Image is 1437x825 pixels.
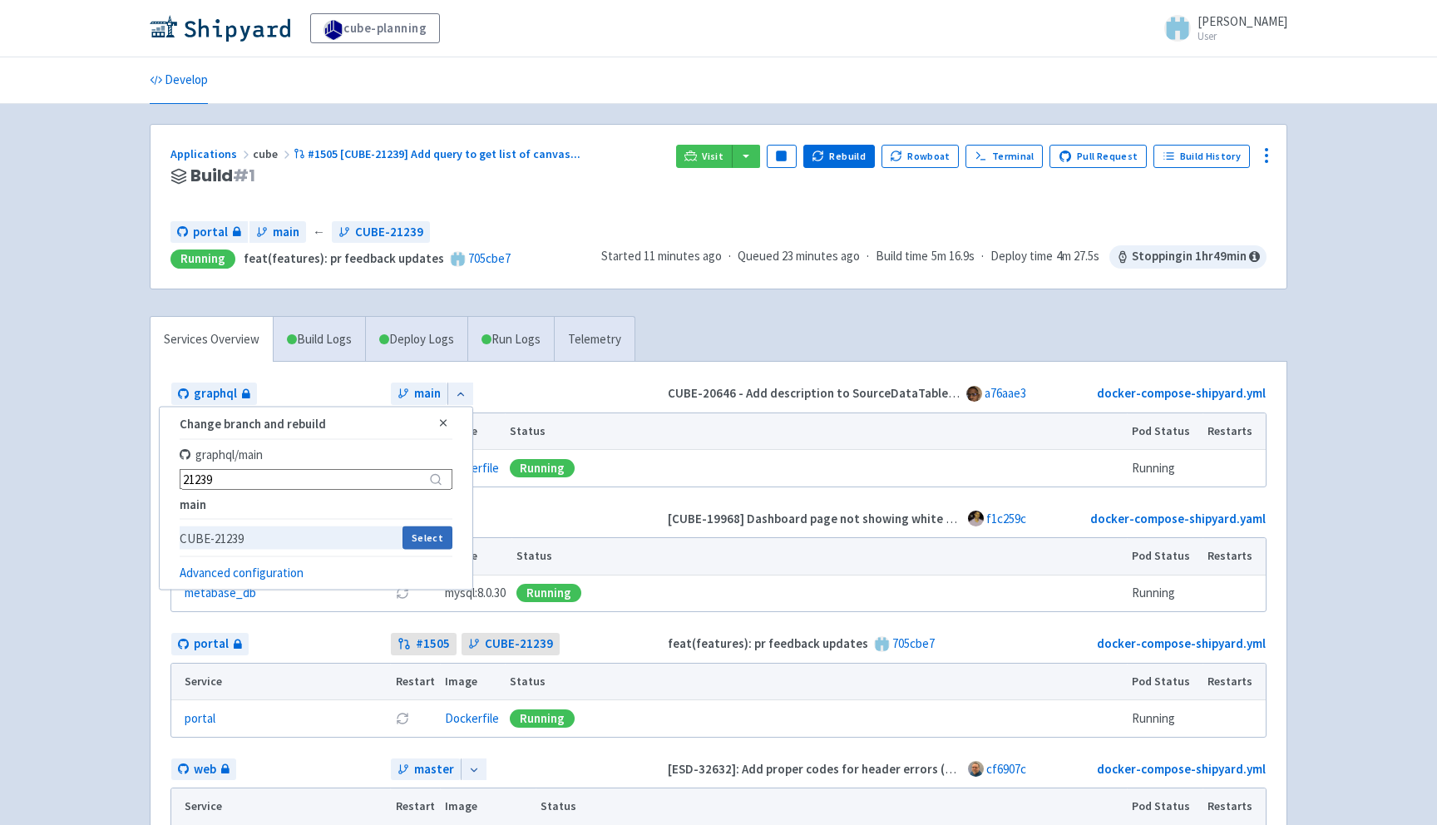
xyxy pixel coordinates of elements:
span: main [414,384,441,403]
a: web [171,758,236,781]
a: Build History [1153,145,1250,168]
span: Visit [702,150,723,163]
a: Run Logs [467,317,554,363]
span: Deploy time [990,247,1053,266]
button: Rebuild [803,145,875,168]
th: Image [440,664,505,700]
div: Running [170,249,235,269]
th: Restart [390,664,440,700]
a: main [249,221,306,244]
strong: [CUBE-19968] Dashboard page not showing white background (#83) [668,511,1044,526]
span: CUBE-21239 [485,635,553,654]
span: [PERSON_NAME] [1197,13,1287,29]
strong: # 1505 [416,635,450,654]
a: Build Logs [274,317,365,363]
span: #1505 [CUBE-21239] Add query to get list of canvas ... [308,146,580,161]
a: portal [171,633,249,655]
a: a76aae3 [985,385,1026,401]
th: Pod Status [1127,538,1202,575]
span: Build time [876,247,928,266]
th: Image [440,538,511,575]
button: Pause [767,145,797,168]
span: # 1 [233,164,255,187]
a: Advanced configuration [180,565,304,580]
button: Close [434,414,452,432]
time: 23 minutes ago [782,248,860,264]
a: docker-compose-shipyard.yml [1097,385,1266,401]
th: Service [171,788,390,825]
a: Terminal [965,145,1043,168]
button: Restart pod [396,586,409,600]
strong: main [180,496,206,512]
strong: CUBE-20646 - Add description to SourceDataTable type. (#363) [668,385,1017,401]
a: Applications [170,146,253,161]
strong: feat(features): pr feedback updates [668,635,868,651]
th: Restarts [1202,538,1266,575]
th: Restarts [1202,664,1266,700]
a: master [391,758,461,781]
img: Shipyard logo [150,15,290,42]
span: web [194,760,216,779]
a: f1c259c [986,511,1026,526]
th: Restarts [1202,413,1266,450]
small: User [1197,31,1287,42]
span: mysql:8.0.30 [445,584,506,603]
strong: feat(features): pr feedback updates [244,250,444,266]
span: CUBE-21239 [180,530,403,546]
span: main [273,223,299,242]
input: Filter... [180,469,452,490]
span: graphql / main [180,447,263,462]
a: portal [170,221,248,244]
td: Running [1127,700,1202,737]
a: Visit [676,145,733,168]
span: master [414,760,454,779]
button: Restart pod [396,712,409,725]
span: portal [193,223,228,242]
a: main [391,383,447,405]
div: Running [516,584,581,602]
th: Restarts [1202,788,1266,825]
th: Image [440,788,536,825]
th: Status [536,788,1127,825]
span: Started [601,248,722,264]
div: Running [510,709,575,728]
span: graphql [194,384,237,403]
a: Telemetry [554,317,635,363]
a: #1505 [CUBE-21239] Add query to get list of canvas... [294,146,583,161]
a: Services Overview [151,317,273,363]
th: Service [171,664,390,700]
a: docker-compose-shipyard.yml [1097,635,1266,651]
div: Running [510,459,575,477]
a: metabase_db [185,584,256,603]
button: Select [402,526,452,550]
th: Pod Status [1127,664,1202,700]
th: Pod Status [1127,413,1202,450]
span: 4m 27.5s [1056,247,1099,266]
a: graphql [171,383,257,405]
th: Status [505,413,1127,450]
a: 705cbe7 [892,635,935,651]
span: cube [253,146,294,161]
a: portal [185,709,215,729]
a: docker-compose-shipyard.yml [1097,761,1266,777]
span: portal [194,635,229,654]
a: cf6907c [986,761,1026,777]
strong: Change branch and rebuild [180,415,326,431]
span: Queued [738,248,860,264]
a: #1505 [391,633,457,655]
div: · · · [601,245,1267,269]
th: Restart [390,788,440,825]
a: 705cbe7 [468,250,511,266]
strong: [ESD-32632]: Add proper codes for header errors (#6463) [668,761,983,777]
a: cube-planning [310,13,440,43]
span: ← [313,223,325,242]
button: Rowboat [881,145,960,168]
time: 11 minutes ago [644,248,722,264]
th: Pod Status [1127,788,1202,825]
a: CUBE-21239 [332,221,430,244]
th: Status [511,538,1127,575]
a: docker-compose-shipyard.yaml [1090,511,1266,526]
td: Running [1127,575,1202,611]
span: Stopping in 1 hr 49 min [1109,245,1267,269]
a: Pull Request [1049,145,1147,168]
